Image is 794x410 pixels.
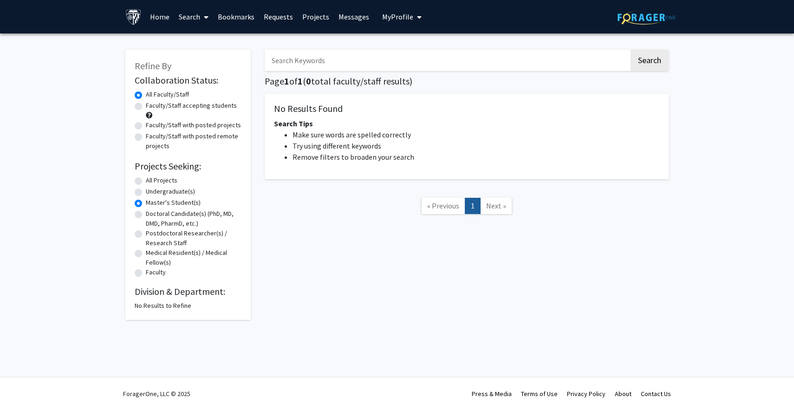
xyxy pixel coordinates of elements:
[382,12,413,21] span: My Profile
[421,198,465,214] a: Previous Page
[146,187,195,196] label: Undergraduate(s)
[615,390,631,398] a: About
[135,286,241,297] h2: Division & Department:
[567,390,605,398] a: Privacy Policy
[146,228,241,248] label: Postdoctoral Researcher(s) / Research Staff
[334,0,374,33] a: Messages
[146,101,237,111] label: Faculty/Staff accepting students
[135,161,241,172] h2: Projects Seeking:
[265,76,669,87] h1: Page of ( total faculty/staff results)
[521,390,558,398] a: Terms of Use
[146,209,241,228] label: Doctoral Candidate(s) (PhD, MD, DMD, PharmD, etc.)
[306,75,311,87] span: 0
[274,119,313,128] span: Search Tips
[265,50,629,71] input: Search Keywords
[480,198,512,214] a: Next Page
[125,9,142,25] img: Johns Hopkins University Logo
[146,198,201,208] label: Master's Student(s)
[146,120,241,130] label: Faculty/Staff with posted projects
[146,131,241,151] label: Faculty/Staff with posted remote projects
[641,390,671,398] a: Contact Us
[7,368,39,403] iframe: Chat
[427,201,459,210] span: « Previous
[472,390,512,398] a: Press & Media
[259,0,298,33] a: Requests
[293,129,659,140] li: Make sure words are spelled correctly
[293,151,659,163] li: Remove filters to broaden your search
[174,0,213,33] a: Search
[265,189,669,226] nav: Page navigation
[146,90,189,99] label: All Faculty/Staff
[284,75,289,87] span: 1
[298,0,334,33] a: Projects
[465,198,481,214] a: 1
[618,10,676,25] img: ForagerOne Logo
[293,140,659,151] li: Try using different keywords
[135,60,171,72] span: Refine By
[298,75,303,87] span: 1
[146,176,177,185] label: All Projects
[146,248,241,267] label: Medical Resident(s) / Medical Fellow(s)
[145,0,174,33] a: Home
[631,50,669,71] button: Search
[135,75,241,86] h2: Collaboration Status:
[274,103,659,114] h5: No Results Found
[213,0,259,33] a: Bookmarks
[123,377,190,410] div: ForagerOne, LLC © 2025
[146,267,166,277] label: Faculty
[135,301,241,311] div: No Results to Refine
[486,201,506,210] span: Next »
